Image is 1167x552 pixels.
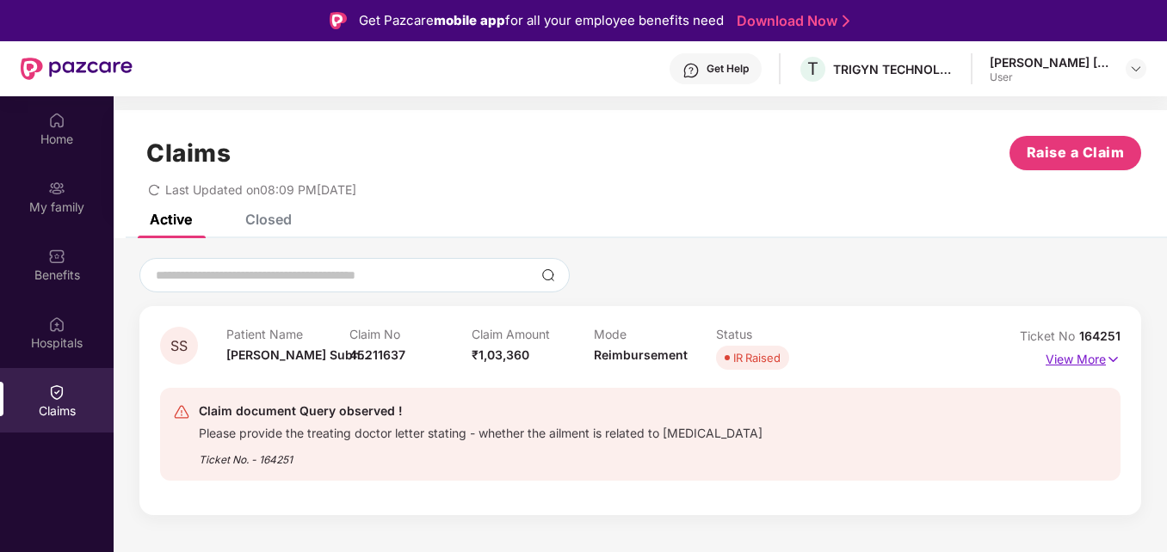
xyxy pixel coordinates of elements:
img: svg+xml;base64,PHN2ZyBpZD0iQmVuZWZpdHMiIHhtbG5zPSJodHRwOi8vd3d3LnczLm9yZy8yMDAwL3N2ZyIgd2lkdGg9Ij... [48,248,65,265]
span: T [807,58,818,79]
div: [PERSON_NAME] [PERSON_NAME] [990,54,1110,71]
a: Download Now [737,12,844,30]
span: Raise a Claim [1027,142,1125,163]
span: 164251 [1079,328,1121,343]
img: svg+xml;base64,PHN2ZyBpZD0iQ2xhaW0iIHhtbG5zPSJodHRwOi8vd3d3LnczLm9yZy8yMDAwL3N2ZyIgd2lkdGg9IjIwIi... [48,383,65,401]
div: Please provide the treating doctor letter stating - whether the ailment is related to [MEDICAL_DATA] [199,421,763,441]
img: svg+xml;base64,PHN2ZyBpZD0iU2VhcmNoLTMyeDMyIiB4bWxucz0iaHR0cDovL3d3dy53My5vcmcvMjAwMC9zdmciIHdpZH... [541,268,555,282]
div: Get Pazcare for all your employee benefits need [359,10,724,31]
span: 45211637 [349,347,405,362]
div: User [990,71,1110,84]
img: svg+xml;base64,PHN2ZyB4bWxucz0iaHR0cDovL3d3dy53My5vcmcvMjAwMC9zdmciIHdpZHRoPSIxNyIgaGVpZ2h0PSIxNy... [1106,350,1121,369]
img: svg+xml;base64,PHN2ZyBpZD0iSGVscC0zMngzMiIgeG1sbnM9Imh0dHA6Ly93d3cudzMub3JnLzIwMDAvc3ZnIiB3aWR0aD... [682,62,700,79]
button: Raise a Claim [1010,136,1141,170]
span: SS [170,339,188,353]
p: Mode [594,327,716,341]
img: Logo [330,12,347,29]
p: Status [716,327,838,341]
span: ₹1,03,360 [472,347,529,362]
span: [PERSON_NAME] Subh... [226,347,371,362]
span: Ticket No [1020,328,1079,343]
p: Patient Name [226,327,349,341]
p: View More [1046,346,1121,369]
div: IR Raised [733,349,781,366]
div: Claim document Query observed ! [199,401,763,421]
div: Get Help [707,62,749,76]
img: svg+xml;base64,PHN2ZyBpZD0iSG9tZSIgeG1sbnM9Imh0dHA6Ly93d3cudzMub3JnLzIwMDAvc3ZnIiB3aWR0aD0iMjAiIG... [48,112,65,129]
span: Last Updated on 08:09 PM[DATE] [165,182,356,197]
div: Active [150,211,192,228]
img: svg+xml;base64,PHN2ZyB4bWxucz0iaHR0cDovL3d3dy53My5vcmcvMjAwMC9zdmciIHdpZHRoPSIyNCIgaGVpZ2h0PSIyNC... [173,403,190,420]
img: New Pazcare Logo [21,58,133,80]
span: Reimbursement [594,347,688,362]
img: svg+xml;base64,PHN2ZyBpZD0iSG9zcGl0YWxzIiB4bWxucz0iaHR0cDovL3d3dy53My5vcmcvMjAwMC9zdmciIHdpZHRoPS... [48,316,65,333]
img: Stroke [843,12,849,30]
div: TRIGYN TECHNOLOGIES LIMITED [833,61,954,77]
p: Claim No [349,327,472,341]
span: redo [148,182,160,197]
p: Claim Amount [472,327,594,341]
div: Ticket No. - 164251 [199,441,763,468]
img: svg+xml;base64,PHN2ZyB3aWR0aD0iMjAiIGhlaWdodD0iMjAiIHZpZXdCb3g9IjAgMCAyMCAyMCIgZmlsbD0ibm9uZSIgeG... [48,180,65,197]
div: Closed [245,211,292,228]
strong: mobile app [434,12,505,28]
h1: Claims [146,138,231,168]
img: svg+xml;base64,PHN2ZyBpZD0iRHJvcGRvd24tMzJ4MzIiIHhtbG5zPSJodHRwOi8vd3d3LnczLm9yZy8yMDAwL3N2ZyIgd2... [1129,62,1143,76]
